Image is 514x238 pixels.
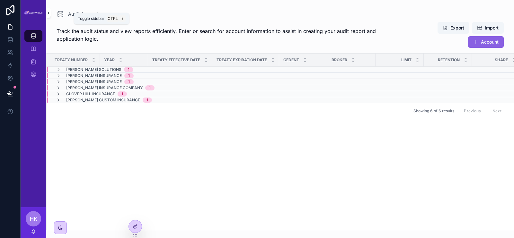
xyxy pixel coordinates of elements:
[78,16,104,21] span: Toggle sidebar
[30,215,37,223] span: HK
[152,57,200,63] span: Treaty Effective Date
[438,57,460,63] span: Retention
[401,57,412,63] span: Limit
[485,25,499,31] span: Import
[283,57,299,63] span: Cedent
[146,98,148,103] div: 1
[332,57,347,63] span: Broker
[217,57,267,63] span: Treaty Expiration Date
[495,57,508,63] span: Share
[128,79,130,84] div: 1
[66,85,143,90] span: [PERSON_NAME] Insurance Company
[128,73,130,78] div: 1
[55,57,88,63] span: Treaty Number
[128,67,129,72] div: 1
[68,11,101,17] span: Audit Accounts
[120,16,125,21] span: \
[66,73,122,78] span: [PERSON_NAME] Insurance
[24,11,42,15] img: App logo
[66,98,140,103] span: [PERSON_NAME] Custom Insurance
[21,26,46,89] div: scrollable content
[468,36,504,48] button: Account
[149,85,151,90] div: 1
[413,108,454,114] span: Showing 6 of 6 results
[57,27,400,43] span: Track the audit status and view reports efficiently. Enter or search for account information to a...
[57,10,101,18] a: Audit Accounts
[121,91,123,97] div: 1
[472,22,504,34] button: Import
[66,67,121,72] span: [PERSON_NAME] Solutions
[66,79,122,84] span: [PERSON_NAME] Insurance
[104,57,115,63] span: Year
[66,91,115,97] span: Clover Hill Insurance
[438,22,469,34] button: Export
[107,15,119,22] span: Ctrl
